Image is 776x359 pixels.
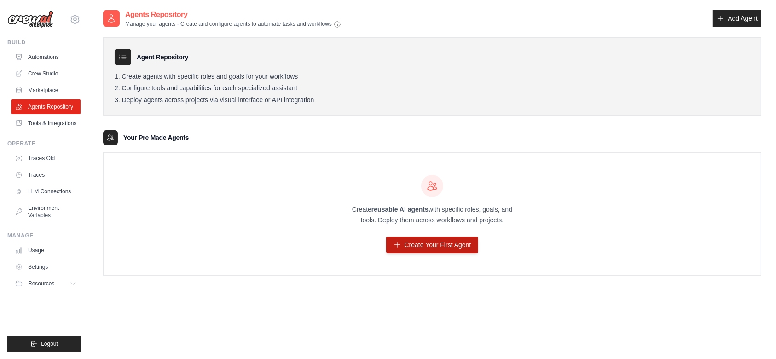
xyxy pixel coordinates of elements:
[11,260,81,274] a: Settings
[11,184,81,199] a: LLM Connections
[115,96,750,104] li: Deploy agents across projects via visual interface or API integration
[11,168,81,182] a: Traces
[7,232,81,239] div: Manage
[11,83,81,98] a: Marketplace
[371,206,429,213] strong: reusable AI agents
[28,280,54,287] span: Resources
[11,243,81,258] a: Usage
[125,9,341,20] h2: Agents Repository
[11,50,81,64] a: Automations
[7,39,81,46] div: Build
[11,66,81,81] a: Crew Studio
[7,140,81,147] div: Operate
[7,336,81,352] button: Logout
[713,10,761,27] a: Add Agent
[386,237,479,253] a: Create Your First Agent
[115,84,750,93] li: Configure tools and capabilities for each specialized assistant
[115,73,750,81] li: Create agents with specific roles and goals for your workflows
[11,116,81,131] a: Tools & Integrations
[11,99,81,114] a: Agents Repository
[344,204,521,226] p: Create with specific roles, goals, and tools. Deploy them across workflows and projects.
[11,276,81,291] button: Resources
[123,133,189,142] h3: Your Pre Made Agents
[125,20,341,28] p: Manage your agents - Create and configure agents to automate tasks and workflows
[7,11,53,28] img: Logo
[11,201,81,223] a: Environment Variables
[11,151,81,166] a: Traces Old
[41,340,58,347] span: Logout
[137,52,188,62] h3: Agent Repository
